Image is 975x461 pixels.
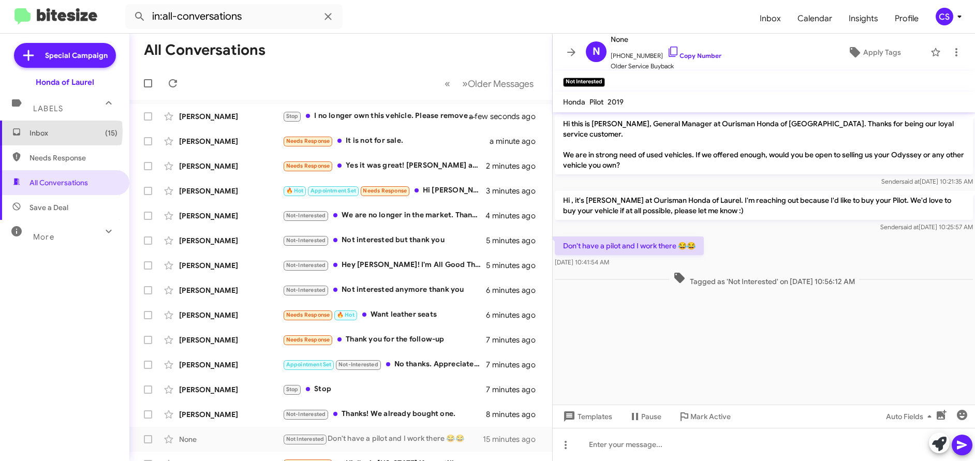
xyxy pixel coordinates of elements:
div: Stop [283,383,486,395]
span: Older Messages [468,78,534,90]
button: Next [456,73,540,94]
div: Thanks! We already bought one. [283,408,486,420]
div: [PERSON_NAME] [179,384,283,395]
span: Needs Response [286,162,330,169]
span: Inbox [29,128,117,138]
div: [PERSON_NAME] [179,161,283,171]
p: Don't have a pilot and I work there 😂😂 [555,236,704,255]
div: Yes it was great! [PERSON_NAME] and [PERSON_NAME] were informative and nice. [283,160,486,172]
span: Pause [641,407,661,426]
span: Save a Deal [29,202,68,213]
div: [PERSON_NAME] [179,360,283,370]
div: [PERSON_NAME] [179,235,283,246]
div: No thanks. Appreciate the text tho [283,359,486,370]
div: 4 minutes ago [485,211,544,221]
div: [PERSON_NAME] [179,409,283,420]
span: Older Service Buyback [611,61,721,71]
div: None [179,434,283,444]
div: Not interested but thank you [283,234,486,246]
div: [PERSON_NAME] [179,136,283,146]
span: Apply Tags [863,43,901,62]
span: Appointment Set [286,361,332,368]
div: I no longer own this vehicle. Please remove me from the call list. [283,110,482,122]
span: said at [902,177,920,185]
span: « [445,77,450,90]
span: Sender [DATE] 10:21:35 AM [881,177,973,185]
div: [PERSON_NAME] [179,186,283,196]
span: Needs Response [286,336,330,343]
div: a minute ago [490,136,544,146]
div: 6 minutes ago [486,310,544,320]
span: Mark Active [690,407,731,426]
button: Mark Active [670,407,739,426]
div: [PERSON_NAME] [179,260,283,271]
button: Templates [553,407,621,426]
div: Thank you for the follow-up [283,334,486,346]
span: Needs Response [363,187,407,194]
span: [DATE] 10:41:54 AM [555,258,609,266]
span: 🔥 Hot [337,311,354,318]
div: Hi [PERSON_NAME], The visit was not satisfactory and unfortunately a waste of time. We were asked... [283,185,486,197]
span: Honda [563,97,585,107]
span: Not-Interested [286,237,326,244]
span: » [462,77,468,90]
span: Templates [561,407,612,426]
span: 🔥 Hot [286,187,304,194]
div: [PERSON_NAME] [179,285,283,295]
div: 5 minutes ago [486,235,544,246]
span: (15) [105,128,117,138]
div: [PERSON_NAME] [179,310,283,320]
div: It is not for sale. [283,135,490,147]
h1: All Conversations [144,42,265,58]
div: We are no longer in the market. Thanks for your hospitality [283,210,485,221]
span: Stop [286,113,299,120]
span: None [611,33,721,46]
p: Hi , it's [PERSON_NAME] at Ourisman Honda of Laurel. I'm reaching out because I'd like to buy you... [555,191,973,220]
div: Don't have a pilot and I work there 😂😂 [283,433,483,445]
span: Special Campaign [45,50,108,61]
span: Stop [286,386,299,393]
div: CS [936,8,953,25]
div: 5 minutes ago [486,260,544,271]
span: Labels [33,104,63,113]
span: Tagged as 'Not Interested' on [DATE] 10:56:12 AM [669,272,859,287]
nav: Page navigation example [439,73,540,94]
span: Not-Interested [286,212,326,219]
span: Auto Fields [886,407,936,426]
small: Not Interested [563,78,605,87]
span: Sender [DATE] 10:25:57 AM [880,223,973,231]
div: Honda of Laurel [36,77,94,87]
div: 7 minutes ago [486,384,544,395]
span: Pilot [589,97,603,107]
span: All Conversations [29,177,88,188]
a: Copy Number [667,52,721,60]
span: N [593,43,600,60]
a: Insights [840,4,887,34]
div: Hey [PERSON_NAME]! I'm All Good ThanKs! No Need For A Car Anymore. [283,259,486,271]
a: Calendar [789,4,840,34]
span: Needs Response [286,311,330,318]
button: Previous [438,73,456,94]
span: said at [900,223,919,231]
button: Apply Tags [822,43,925,62]
span: Needs Response [286,138,330,144]
span: Not-Interested [286,262,326,269]
div: 6 minutes ago [486,285,544,295]
a: Special Campaign [14,43,116,68]
button: Pause [621,407,670,426]
span: Appointment Set [311,187,356,194]
a: Profile [887,4,927,34]
span: Inbox [751,4,789,34]
span: Needs Response [29,153,117,163]
span: Not-Interested [286,287,326,293]
div: Not interested anymore thank you [283,284,486,296]
div: 7 minutes ago [486,335,544,345]
p: Hi this is [PERSON_NAME], General Manager at Ourisman Honda of [GEOGRAPHIC_DATA]. Thanks for bein... [555,114,973,174]
span: [PHONE_NUMBER] [611,46,721,61]
span: 2019 [608,97,624,107]
span: Not-Interested [338,361,378,368]
div: [PERSON_NAME] [179,335,283,345]
div: [PERSON_NAME] [179,211,283,221]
